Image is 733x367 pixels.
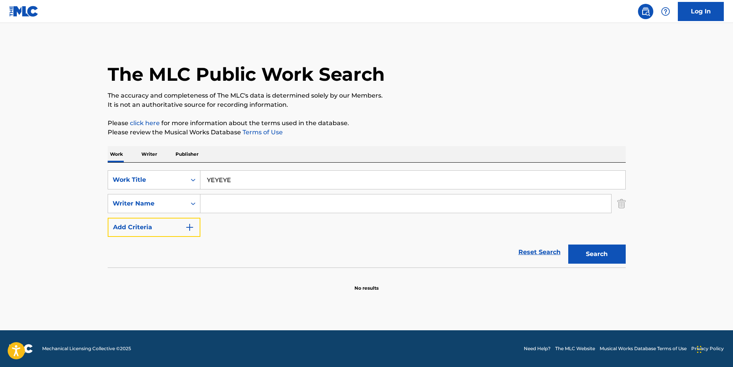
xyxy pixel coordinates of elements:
span: Mechanical Licensing Collective © 2025 [42,345,131,352]
div: Drag [697,338,702,361]
a: Reset Search [515,244,564,261]
img: Delete Criterion [617,194,626,213]
div: Writer Name [113,199,182,208]
div: Work Title [113,175,182,184]
img: MLC Logo [9,6,39,17]
img: search [641,7,650,16]
button: Add Criteria [108,218,200,237]
p: Writer [139,146,159,162]
p: No results [354,276,379,292]
p: Work [108,146,125,162]
h1: The MLC Public Work Search [108,63,385,86]
img: help [661,7,670,16]
button: Search [568,245,626,264]
a: click here [130,119,160,127]
img: logo [9,344,33,353]
p: The accuracy and completeness of The MLC's data is determined solely by our Members. [108,91,626,100]
a: Need Help? [524,345,551,352]
div: Help [658,4,673,19]
a: Terms of Use [241,129,283,136]
p: It is not an authoritative source for recording information. [108,100,626,109]
p: Please for more information about the terms used in the database. [108,119,626,128]
a: Privacy Policy [691,345,724,352]
iframe: Chat Widget [695,330,733,367]
p: Publisher [173,146,201,162]
a: Log In [678,2,724,21]
img: 9d2ae6d4665cec9f34b9.svg [185,223,194,232]
a: Public Search [638,4,653,19]
a: Musical Works Database Terms of Use [600,345,687,352]
p: Please review the Musical Works Database [108,128,626,137]
a: The MLC Website [555,345,595,352]
form: Search Form [108,170,626,268]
